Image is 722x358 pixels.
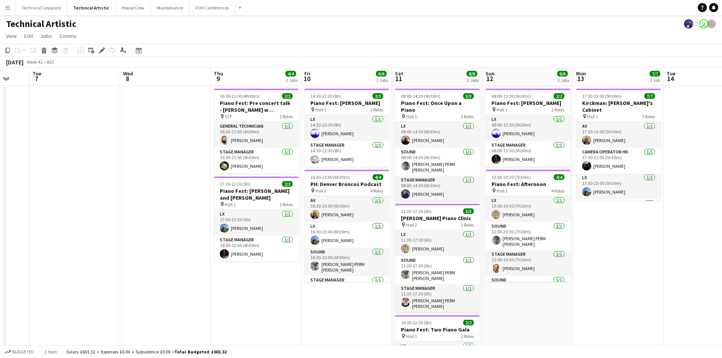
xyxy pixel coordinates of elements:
span: 8 [122,74,133,83]
app-card-role: Sound1/116:30-23:00 (6h30m)[PERSON_NAME] PERM [PERSON_NAME] [304,248,389,276]
span: 08:00-13:30 (5h30m) [492,93,531,99]
app-card-role: Sound1/113:00-20:30 (7h30m)[PERSON_NAME] PERM [PERSON_NAME] [486,222,570,250]
app-card-role: LX1/108:00-13:30 (5h30m)[PERSON_NAME] [486,115,570,141]
div: 13:00-20:30 (7h30m)4/4Piano Fest: Afternoon Hall 14 RolesLX1/113:00-20:30 (7h30m)[PERSON_NAME]Sou... [486,170,570,282]
span: 4/4 [285,71,296,77]
span: Hall 2 [406,222,417,228]
span: 14:30-22:30 (8h) [401,320,432,325]
app-card-role: Camera Operator HD1/117:30-23:00 (5h30m)[PERSON_NAME] [576,148,661,174]
app-card-role: Stage Manager1/113:00-20:30 (7h30m)[PERSON_NAME] [486,250,570,276]
span: Tue [667,70,675,77]
span: 3 Roles [461,114,474,119]
span: STP [225,114,232,119]
app-job-card: 16:30-21:00 (4h30m)2/2Piano Fest: Pre concert talk - [PERSON_NAME] w [PERSON_NAME] and [PERSON_NA... [214,89,299,174]
span: 11:30-17:30 (6h) [401,208,432,214]
span: Fri [304,70,310,77]
app-job-card: 14:30-22:30 (8h)2/2Piano Fest: [PERSON_NAME] Hall 12 RolesLX1/114:30-22:30 (8h)[PERSON_NAME]Stage... [304,89,389,167]
app-card-role: Recording Engineer HD1/1 [576,199,661,227]
app-card-role: LX1/111:30-17:30 (6h)[PERSON_NAME] [395,230,480,256]
div: Salary £601.32 + Expenses £0.00 + Subsistence £0.00 = [66,349,227,355]
app-user-avatar: Liveforce Admin [699,19,708,28]
button: House Crew [116,0,151,15]
app-card-role: Stage Manager1/118:00-22:30 (4h30m)[PERSON_NAME] [214,236,299,261]
h3: [PERSON_NAME] Piano Clinic [395,215,480,222]
h3: Piano Fest: Once Upon a Piano [395,100,480,113]
span: 2 Roles [280,202,293,207]
button: FOH Conferences [190,0,235,15]
h3: Kirckman: [PERSON_NAME]'s Cabinet [576,100,661,113]
h1: Technical Artistic [6,18,76,30]
span: 2/2 [282,93,293,99]
span: 4/4 [373,174,383,180]
span: 2/2 [282,181,293,187]
h3: Piano Fest: Afternoon [486,181,570,188]
span: 08:00-14:30 (6h30m) [401,93,440,99]
a: Edit [21,31,36,41]
app-user-avatar: Zubair PERM Dhalla [684,19,693,28]
h3: Piano Fest: [PERSON_NAME] [486,100,570,106]
app-card-role: Stage Manager1/108:00-13:30 (5h30m)[PERSON_NAME] [486,141,570,167]
span: 3/3 [463,208,474,214]
span: 2 Roles [461,333,474,339]
div: BST [47,59,55,65]
app-job-card: 16:30-23:00 (6h30m)4/4PH: Denver Broncos Podcast Hall 24 RolesAV1/116:30-23:00 (6h30m)[PERSON_NAM... [304,170,389,282]
app-card-role: LX1/117:30-23:00 (5h30m)[PERSON_NAME] [576,174,661,199]
app-card-role: Sound1/1 [486,276,570,302]
span: 2/2 [373,93,383,99]
span: Sat [395,70,403,77]
h3: Piano Fest: Two Piano Gala [395,326,480,333]
button: Technical Corporate [16,0,67,15]
app-card-role: Sound1/108:00-14:30 (6h30m)[PERSON_NAME] PERM [PERSON_NAME] [395,148,480,176]
span: Budgeted [12,349,34,355]
span: Hall 1 [496,188,507,194]
app-card-role: Stage Manager1/1 [304,276,389,302]
span: Hall 1 [225,202,236,207]
app-card-role: LX1/114:30-22:30 (8h)[PERSON_NAME] [304,115,389,141]
span: 3/3 [463,93,474,99]
app-card-role: AV1/117:30-23:00 (5h30m)[PERSON_NAME] [576,122,661,148]
span: 7 [31,74,41,83]
span: Sun [486,70,495,77]
app-card-role: LX1/113:00-20:30 (7h30m)[PERSON_NAME] [486,196,570,222]
div: [DATE] [6,58,23,66]
app-card-role: Sound1/111:30-17:30 (6h)[PERSON_NAME] PERM [PERSON_NAME] [395,256,480,284]
span: Hall 1 [406,333,417,339]
span: View [6,33,17,39]
span: Hall 1 [496,107,507,113]
span: Hall 1 [315,107,326,113]
span: Wed [123,70,133,77]
div: 2 Jobs [376,77,388,83]
app-job-card: 08:00-14:30 (6h30m)3/3Piano Fest: Once Upon a Piano Hall 13 RolesLX1/108:00-14:30 (6h30m)[PERSON_... [395,89,480,201]
span: Thu [214,70,223,77]
app-job-card: 11:30-17:30 (6h)3/3[PERSON_NAME] Piano Clinic Hall 23 RolesLX1/111:30-17:30 (6h)[PERSON_NAME]Soun... [395,204,480,312]
span: 11 [394,74,403,83]
div: 1 Job [650,77,660,83]
app-job-card: 08:00-13:30 (5h30m)2/2Piano Fest: [PERSON_NAME] Hall 12 RolesLX1/108:00-13:30 (5h30m)[PERSON_NAME... [486,89,570,167]
span: 14:30-22:30 (8h) [310,93,341,99]
app-job-card: 17:30-23:00 (5h30m)7/7Kirckman: [PERSON_NAME]'s Cabinet Hall 17 RolesAV1/117:30-23:00 (5h30m)[PER... [576,89,661,201]
span: 7 Roles [642,114,655,119]
span: Comms [60,33,77,39]
span: 7/7 [644,93,655,99]
app-card-role: Stage Manager1/108:00-14:30 (6h30m)[PERSON_NAME] [395,176,480,202]
app-card-role: Stage Manager1/111:30-17:30 (6h)[PERSON_NAME] PERM [PERSON_NAME] [395,284,480,312]
span: 4/4 [554,174,564,180]
button: Budgeted [4,348,35,356]
span: 16:30-21:00 (4h30m) [220,93,259,99]
h3: Piano Fest: Pre concert talk - [PERSON_NAME] w [PERSON_NAME] and [PERSON_NAME] [214,100,299,113]
h3: Piano Fest: [PERSON_NAME] and [PERSON_NAME] [214,188,299,201]
span: 8/8 [467,71,477,77]
span: 4 Roles [551,188,564,194]
span: 2 Roles [551,107,564,113]
span: 2/2 [463,320,474,325]
app-user-avatar: Abby Hubbard [692,19,701,28]
span: Jobs [41,33,52,39]
span: Mon [576,70,586,77]
a: Comms [56,31,80,41]
span: 3 Roles [461,222,474,228]
span: 6/6 [376,71,387,77]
